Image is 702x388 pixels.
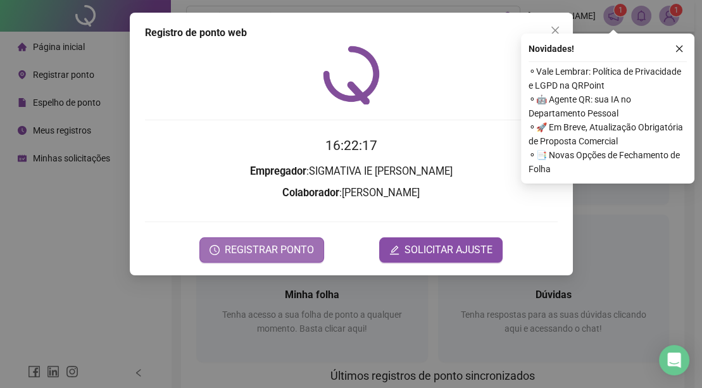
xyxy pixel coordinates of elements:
[389,245,399,255] span: edit
[325,138,377,153] time: 16:22:17
[145,185,558,201] h3: : [PERSON_NAME]
[145,25,558,41] div: Registro de ponto web
[225,242,314,258] span: REGISTRAR PONTO
[550,25,560,35] span: close
[529,148,687,176] span: ⚬ 📑 Novas Opções de Fechamento de Folha
[282,187,339,199] strong: Colaborador
[675,44,684,53] span: close
[545,20,565,41] button: Close
[659,345,689,375] div: Open Intercom Messenger
[250,165,306,177] strong: Empregador
[529,92,687,120] span: ⚬ 🤖 Agente QR: sua IA no Departamento Pessoal
[529,65,687,92] span: ⚬ Vale Lembrar: Política de Privacidade e LGPD na QRPoint
[404,242,492,258] span: SOLICITAR AJUSTE
[210,245,220,255] span: clock-circle
[323,46,380,104] img: QRPoint
[199,237,324,263] button: REGISTRAR PONTO
[379,237,503,263] button: editSOLICITAR AJUSTE
[529,42,574,56] span: Novidades !
[145,163,558,180] h3: : SIGMATIVA IE [PERSON_NAME]
[529,120,687,148] span: ⚬ 🚀 Em Breve, Atualização Obrigatória de Proposta Comercial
